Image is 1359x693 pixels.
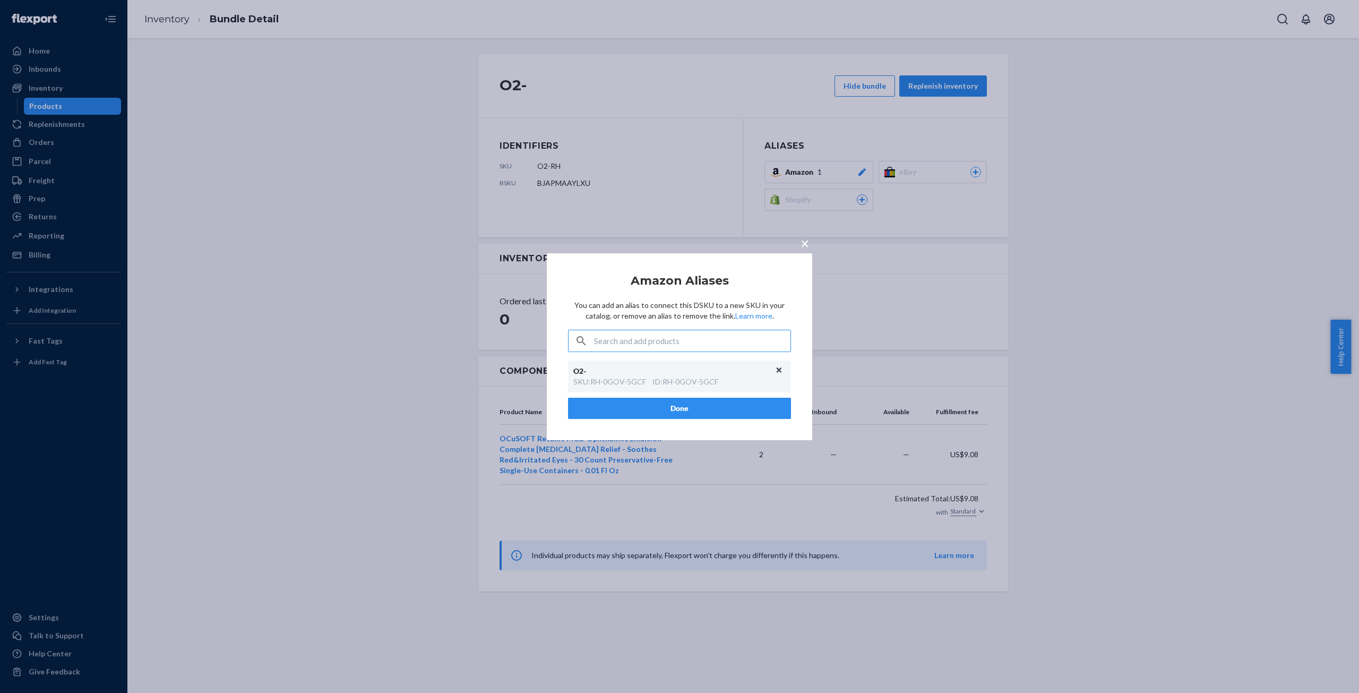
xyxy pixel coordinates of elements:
p: You can add an alias to connect this DSKU to a new SKU in your catalog, or remove an alias to rem... [568,300,791,321]
div: SKU : RH-0GOV-5GCF [573,377,646,387]
button: Done [568,398,791,419]
input: Search and add products [594,330,790,352]
button: Unlink [771,362,787,378]
div: ID : RH-0GOV-5GCF [652,377,718,387]
h2: Amazon Aliases [568,274,791,287]
div: O2- [573,366,775,377]
a: Learn more [735,311,772,320]
span: × [801,234,809,252]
